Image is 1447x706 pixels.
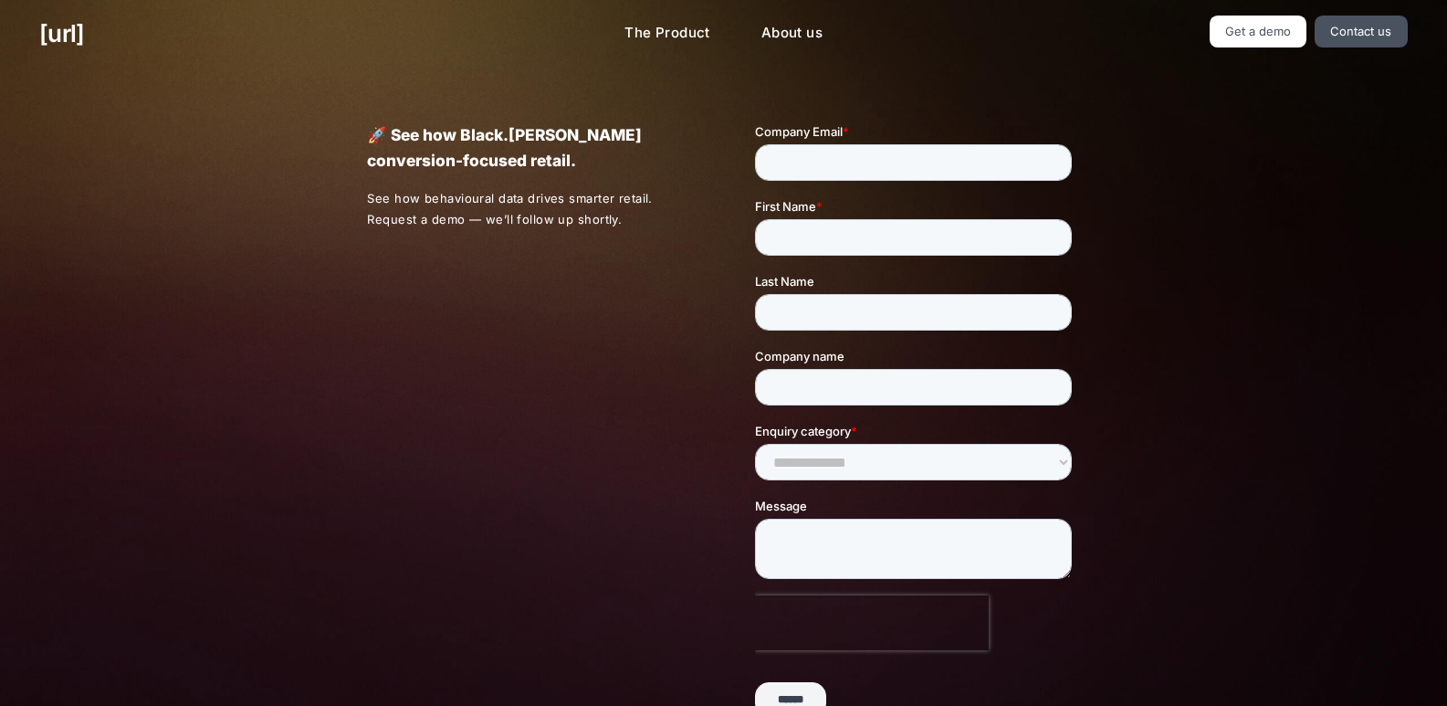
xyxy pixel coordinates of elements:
a: The Product [610,16,725,51]
p: See how behavioural data drives smarter retail. Request a demo — we’ll follow up shortly. [367,188,692,230]
a: Contact us [1315,16,1408,47]
a: [URL] [39,16,84,51]
a: Get a demo [1210,16,1307,47]
a: About us [747,16,837,51]
p: 🚀 See how Black.[PERSON_NAME] conversion-focused retail. [367,122,691,174]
